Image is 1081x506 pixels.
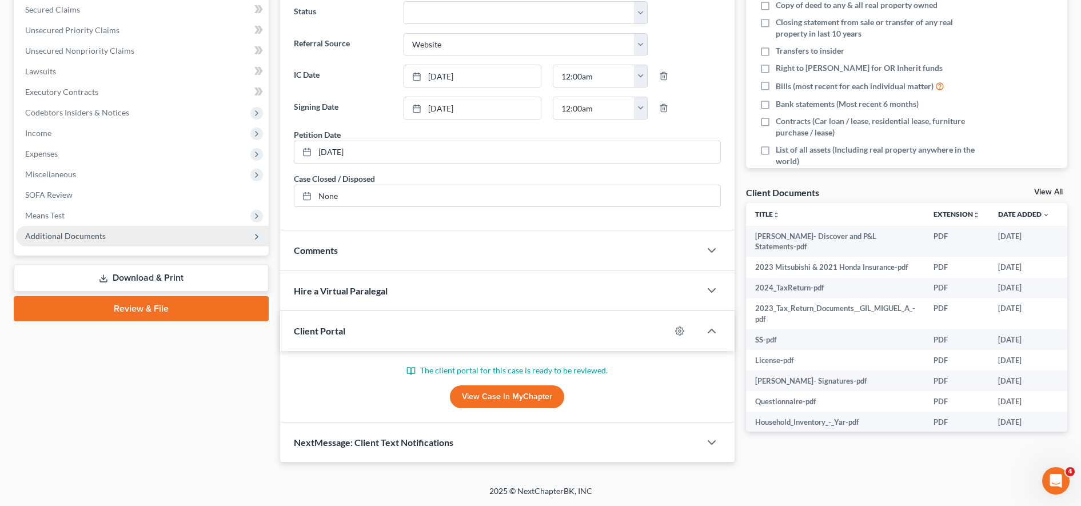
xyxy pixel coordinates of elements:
input: -- : -- [553,65,635,87]
div: Client Documents [746,186,819,198]
td: [DATE] [989,226,1059,257]
span: Comments [294,245,338,256]
a: View Case in MyChapter [450,385,564,408]
td: 2023_Tax_Return_Documents__GIL_MIGUEL_A_-pdf [746,298,924,330]
td: [DATE] [989,370,1059,391]
a: [DATE] [294,141,720,163]
a: View All [1034,188,1063,196]
span: Contracts (Car loan / lease, residential lease, furniture purchase / lease) [776,115,978,138]
iframe: Intercom live chat [1042,467,1070,495]
a: Date Added expand_more [998,210,1050,218]
a: SOFA Review [16,185,269,205]
span: Bills (most recent for each individual matter) [776,81,934,92]
td: [DATE] [989,350,1059,370]
td: [PERSON_NAME]- Discover and P&L Statements-pdf [746,226,924,257]
a: Executory Contracts [16,82,269,102]
td: License-pdf [746,350,924,370]
div: Case Closed / Disposed [294,173,375,185]
span: Right to [PERSON_NAME] for OR Inherit funds [776,62,943,74]
span: Expenses [25,149,58,158]
td: PDF [924,391,989,412]
td: [DATE] [989,298,1059,330]
div: 2025 © NextChapterBK, INC [215,485,867,506]
a: Unsecured Priority Claims [16,20,269,41]
td: PDF [924,257,989,277]
span: Unsecured Priority Claims [25,25,119,35]
a: [DATE] [404,65,541,87]
span: 4 [1066,467,1075,476]
span: Bank statements (Most recent 6 months) [776,98,919,110]
span: Lawsuits [25,66,56,76]
td: Questionnaire-pdf [746,391,924,412]
span: Income [25,128,51,138]
span: NextMessage: Client Text Notifications [294,437,453,448]
span: Codebtors Insiders & Notices [25,107,129,117]
td: PDF [924,370,989,391]
label: IC Date [288,65,398,87]
a: Download & Print [14,265,269,292]
td: [DATE] [989,329,1059,350]
td: PDF [924,350,989,370]
td: Household_Inventory_-_Yar-pdf [746,412,924,432]
span: Transfers to insider [776,45,844,57]
span: Additional Documents [25,231,106,241]
span: Means Test [25,210,65,220]
td: 2023 Mitsubishi & 2021 Honda Insurance-pdf [746,257,924,277]
label: Status [288,1,398,24]
span: List of all assets (Including real property anywhere in the world) [776,144,978,167]
span: Unsecured Nonpriority Claims [25,46,134,55]
a: None [294,185,720,207]
label: Referral Source [288,33,398,56]
a: Unsecured Nonpriority Claims [16,41,269,61]
div: Petition Date [294,129,341,141]
td: [DATE] [989,278,1059,298]
a: [DATE] [404,97,541,119]
p: The client portal for this case is ready to be reviewed. [294,365,721,376]
td: [DATE] [989,412,1059,432]
label: Signing Date [288,97,398,119]
span: Closing statement from sale or transfer of any real property in last 10 years [776,17,978,39]
span: Client Portal [294,325,345,336]
td: [DATE] [989,257,1059,277]
td: PDF [924,278,989,298]
span: Miscellaneous [25,169,76,179]
a: Review & File [14,296,269,321]
a: Extensionunfold_more [934,210,980,218]
span: SOFA Review [25,190,73,200]
input: -- : -- [553,97,635,119]
td: PDF [924,298,989,330]
td: PDF [924,412,989,432]
a: Titleunfold_more [755,210,780,218]
td: [PERSON_NAME]- Signatures-pdf [746,370,924,391]
span: Executory Contracts [25,87,98,97]
i: unfold_more [773,212,780,218]
td: 2024_TaxReturn-pdf [746,278,924,298]
td: SS-pdf [746,329,924,350]
i: unfold_more [973,212,980,218]
span: Hire a Virtual Paralegal [294,285,388,296]
a: Lawsuits [16,61,269,82]
td: [DATE] [989,391,1059,412]
td: PDF [924,226,989,257]
span: Secured Claims [25,5,80,14]
i: expand_more [1043,212,1050,218]
td: PDF [924,329,989,350]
